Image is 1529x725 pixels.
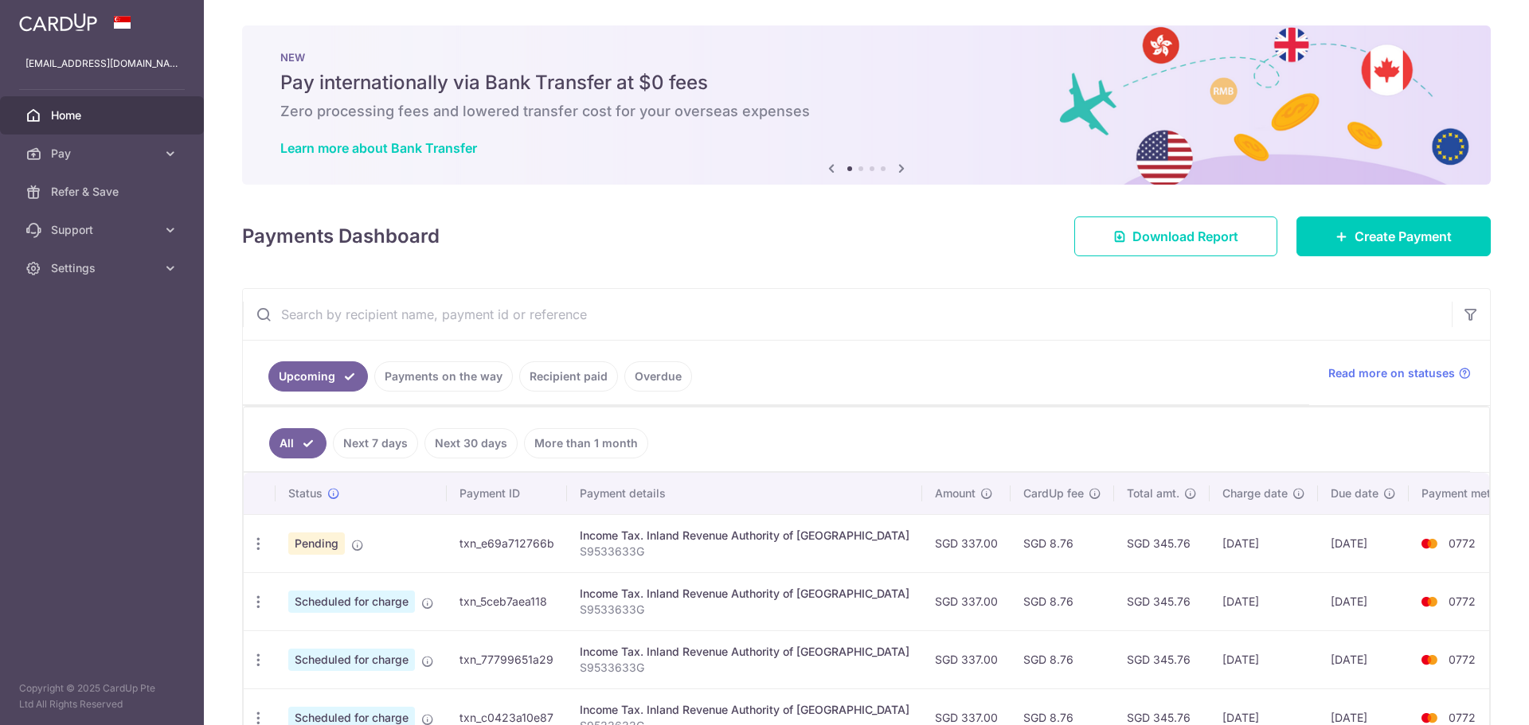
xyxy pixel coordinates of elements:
[567,473,922,514] th: Payment details
[447,473,567,514] th: Payment ID
[1114,630,1210,688] td: SGD 345.76
[1222,485,1288,501] span: Charge date
[268,361,368,392] a: Upcoming
[1318,514,1409,572] td: [DATE]
[1011,630,1114,688] td: SGD 8.76
[1074,216,1277,256] a: Download Report
[1011,514,1114,572] td: SGD 8.76
[519,361,618,392] a: Recipient paid
[1449,653,1476,666] span: 0772
[580,702,909,718] div: Income Tax. Inland Revenue Authority of [GEOGRAPHIC_DATA]
[51,146,156,162] span: Pay
[1210,630,1318,688] td: [DATE]
[1296,216,1491,256] a: Create Payment
[1132,227,1238,246] span: Download Report
[524,428,648,458] a: More than 1 month
[51,184,156,200] span: Refer & Save
[447,630,567,688] td: txn_77799651a29
[374,361,513,392] a: Payments on the way
[1414,534,1445,553] img: Bank Card
[1328,365,1471,381] a: Read more on statuses
[1331,485,1378,501] span: Due date
[1114,572,1210,630] td: SGD 345.76
[242,25,1491,185] img: Bank transfer banner
[19,13,97,32] img: CardUp
[1414,650,1445,669] img: Bank Card
[288,649,415,671] span: Scheduled for charge
[280,51,1453,64] p: NEW
[243,289,1452,340] input: Search by recipient name, payment id or reference
[269,428,327,458] a: All
[25,56,178,72] p: [EMAIL_ADDRESS][DOMAIN_NAME]
[288,485,323,501] span: Status
[1011,572,1114,630] td: SGD 8.76
[580,602,909,618] p: S9533633G
[922,514,1011,572] td: SGD 337.00
[1414,592,1445,611] img: Bank Card
[1023,485,1084,501] span: CardUp fee
[1449,711,1476,724] span: 0772
[624,361,692,392] a: Overdue
[1210,514,1318,572] td: [DATE]
[424,428,518,458] a: Next 30 days
[51,260,156,276] span: Settings
[580,586,909,602] div: Income Tax. Inland Revenue Authority of [GEOGRAPHIC_DATA]
[447,514,567,572] td: txn_e69a712766b
[1210,572,1318,630] td: [DATE]
[51,222,156,238] span: Support
[280,140,477,156] a: Learn more about Bank Transfer
[447,572,567,630] td: txn_5ceb7aea118
[580,644,909,660] div: Income Tax. Inland Revenue Authority of [GEOGRAPHIC_DATA]
[288,591,415,613] span: Scheduled for charge
[580,528,909,544] div: Income Tax. Inland Revenue Authority of [GEOGRAPHIC_DATA]
[51,107,156,123] span: Home
[280,102,1453,121] h6: Zero processing fees and lowered transfer cost for your overseas expenses
[1449,594,1476,608] span: 0772
[1127,485,1179,501] span: Total amt.
[922,630,1011,688] td: SGD 337.00
[1355,227,1452,246] span: Create Payment
[1328,365,1455,381] span: Read more on statuses
[280,70,1453,95] h5: Pay internationally via Bank Transfer at $0 fees
[333,428,418,458] a: Next 7 days
[1114,514,1210,572] td: SGD 345.76
[1318,630,1409,688] td: [DATE]
[1318,572,1409,630] td: [DATE]
[580,544,909,559] p: S9533633G
[922,572,1011,630] td: SGD 337.00
[242,222,440,251] h4: Payments Dashboard
[935,485,976,501] span: Amount
[288,532,345,555] span: Pending
[1449,536,1476,550] span: 0772
[580,660,909,676] p: S9533633G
